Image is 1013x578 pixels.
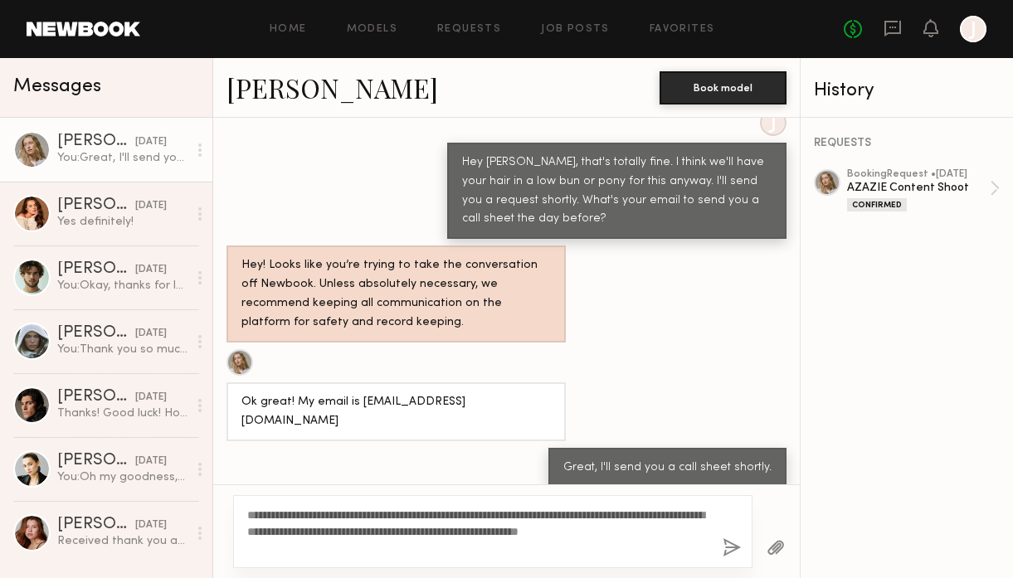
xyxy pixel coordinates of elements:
a: Models [347,24,397,35]
div: History [814,81,1000,100]
a: bookingRequest •[DATE]AZAZIE Content ShootConfirmed [847,169,1000,211]
div: Ok great! My email is [EMAIL_ADDRESS][DOMAIN_NAME] [241,393,551,431]
div: Confirmed [847,198,907,211]
div: [PERSON_NAME] [57,325,135,342]
a: J [960,16,986,42]
div: You: Okay, thanks for letting us know! No need to travel back during those days, we can work arou... [57,278,188,294]
a: Requests [437,24,501,35]
div: Thanks! Good luck! Hope the shoot goes well! [57,406,188,421]
a: Book model [660,80,787,94]
div: [PERSON_NAME] [57,134,135,150]
a: Job Posts [541,24,610,35]
div: REQUESTS [814,138,1000,149]
div: [DATE] [135,390,167,406]
div: You: Great, I'll send you a call sheet shortly. [57,150,188,166]
div: [DATE] [135,262,167,278]
a: Home [270,24,307,35]
a: [PERSON_NAME] [226,70,438,105]
div: [PERSON_NAME] [57,389,135,406]
div: [PERSON_NAME] [57,517,135,533]
div: You: Thank you so much! [57,342,188,357]
div: AZAZIE Content Shoot [847,180,990,196]
div: [PERSON_NAME] [57,261,135,278]
div: [DATE] [135,198,167,214]
div: [DATE] [135,134,167,150]
div: [DATE] [135,517,167,533]
div: Great, I'll send you a call sheet shortly. [563,459,772,478]
a: Favorites [650,24,715,35]
div: [PERSON_NAME] [57,453,135,469]
div: Received thank you and see you [DATE]! [57,533,188,549]
button: Book model [660,71,787,104]
div: Hey! Looks like you’re trying to take the conversation off Newbook. Unless absolutely necessary, ... [241,256,551,333]
div: booking Request • [DATE] [847,169,990,180]
div: [DATE] [135,454,167,469]
div: You: Oh my goodness, thank YOU! You were wonderful to work with. Hugs! :) [57,469,188,485]
span: Messages [13,77,101,96]
div: [DATE] [135,326,167,342]
div: Hey [PERSON_NAME], that's totally fine. I think we'll have your hair in a low bun or pony for thi... [462,153,772,230]
div: Yes definitely! [57,214,188,230]
div: [PERSON_NAME] [57,197,135,214]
